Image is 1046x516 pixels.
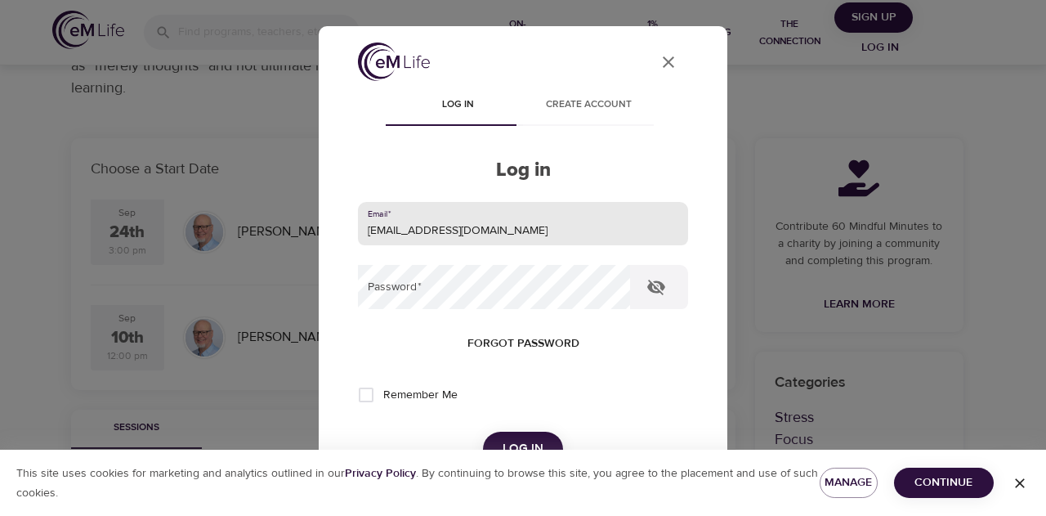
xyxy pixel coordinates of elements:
[402,96,513,114] span: Log in
[467,334,579,354] span: Forgot password
[358,43,430,81] img: logo
[461,329,586,359] button: Forgot password
[383,387,458,404] span: Remember Me
[358,87,688,126] div: disabled tabs example
[358,159,688,182] h2: Log in
[503,438,543,460] span: Log in
[533,96,644,114] span: Create account
[649,43,688,82] button: close
[345,466,416,481] b: Privacy Policy
[483,432,563,466] button: Log in
[833,473,865,493] span: Manage
[907,473,981,493] span: Continue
